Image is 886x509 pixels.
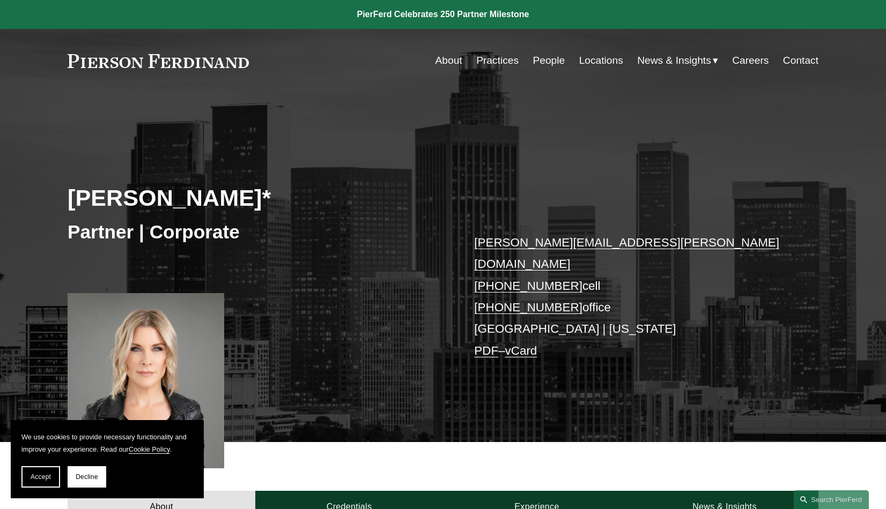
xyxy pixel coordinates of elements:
[579,50,623,71] a: Locations
[474,279,582,293] a: [PHONE_NUMBER]
[129,445,170,453] a: Cookie Policy
[21,466,60,488] button: Accept
[732,50,769,71] a: Careers
[11,420,204,498] section: Cookie banner
[794,490,869,509] a: Search this site
[783,50,818,71] a: Contact
[474,236,779,271] a: [PERSON_NAME][EMAIL_ADDRESS][PERSON_NAME][DOMAIN_NAME]
[76,473,98,481] span: Decline
[474,344,498,357] a: PDF
[68,184,443,212] h2: [PERSON_NAME]*
[474,301,582,314] a: [PHONE_NUMBER]
[476,50,519,71] a: Practices
[637,50,718,71] a: folder dropdown
[474,232,787,362] p: cell office [GEOGRAPHIC_DATA] | [US_STATE] –
[68,220,443,244] h3: Partner | Corporate
[435,50,462,71] a: About
[505,344,537,357] a: vCard
[21,431,193,455] p: We use cookies to provide necessary functionality and improve your experience. Read our .
[68,466,106,488] button: Decline
[31,473,51,481] span: Accept
[533,50,565,71] a: People
[637,51,711,70] span: News & Insights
